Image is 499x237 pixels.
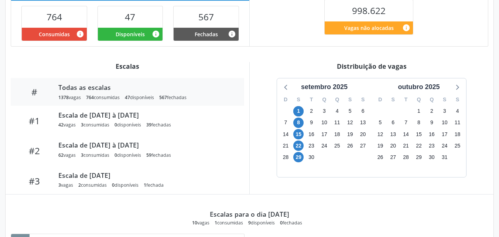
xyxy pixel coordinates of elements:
div: consumidas [81,152,109,158]
span: quarta-feira, 24 de setembro de 2025 [319,140,329,151]
div: Escala de [DATE] [58,171,234,179]
span: quarta-feira, 8 de outubro de 2025 [414,118,424,128]
span: Consumidas [39,30,70,38]
div: Escalas [11,62,244,70]
span: quarta-feira, 15 de outubro de 2025 [414,129,424,139]
span: 764 [47,11,62,23]
span: segunda-feira, 27 de outubro de 2025 [388,152,398,162]
span: quarta-feira, 3 de setembro de 2025 [319,106,329,116]
div: Escala de [DATE] à [DATE] [58,111,234,119]
div: vagas [192,220,209,226]
i: Vagas alocadas e sem marcações associadas que tiveram sua disponibilidade fechada [228,30,236,38]
span: segunda-feira, 20 de outubro de 2025 [388,140,398,151]
span: 0 [280,220,283,226]
span: sexta-feira, 17 de outubro de 2025 [440,129,450,139]
span: terça-feira, 9 de setembro de 2025 [306,118,317,128]
div: #3 [16,176,53,186]
div: S [356,94,369,105]
span: terça-feira, 2 de setembro de 2025 [306,106,317,116]
div: fechadas [146,152,171,158]
span: domingo, 21 de setembro de 2025 [280,140,291,151]
span: terça-feira, 7 de outubro de 2025 [401,118,411,128]
div: disponíveis [115,122,141,128]
div: vagas [58,182,73,188]
div: Escala de [DATE] à [DATE] [58,141,234,149]
span: quarta-feira, 17 de setembro de 2025 [319,129,329,139]
div: consumidas [81,122,109,128]
span: 567 [159,94,167,101]
div: disponíveis [112,182,139,188]
span: quinta-feira, 4 de setembro de 2025 [332,106,342,116]
span: 3 [81,152,83,158]
span: 1 [144,182,146,188]
div: S [344,94,356,105]
span: 0 [115,122,117,128]
div: fechadas [159,94,187,101]
span: sexta-feira, 26 de setembro de 2025 [345,140,355,151]
span: quarta-feira, 10 de setembro de 2025 [319,118,329,128]
div: # [16,87,53,97]
div: setembro 2025 [298,82,351,92]
span: 2 [78,182,81,188]
div: vagas [58,152,76,158]
span: quinta-feira, 11 de setembro de 2025 [332,118,342,128]
span: domingo, 14 de setembro de 2025 [280,129,291,139]
span: 0 [115,152,117,158]
i: Vagas alocadas que possuem marcações associadas [76,30,84,38]
div: Distribuição de vagas [255,62,488,70]
div: consumidas [86,94,120,101]
span: 42 [58,122,64,128]
span: 10 [192,220,197,226]
div: consumidas [215,220,243,226]
span: sábado, 13 de setembro de 2025 [358,118,368,128]
span: segunda-feira, 8 de setembro de 2025 [293,118,304,128]
span: terça-feira, 21 de outubro de 2025 [401,140,411,151]
span: 0 [112,182,115,188]
span: sábado, 6 de setembro de 2025 [358,106,368,116]
span: 998.622 [352,4,386,17]
span: quinta-feira, 9 de outubro de 2025 [427,118,437,128]
i: Quantidade de vagas restantes do teto de vagas [402,24,410,32]
div: #1 [16,115,53,126]
span: Disponíveis [116,30,145,38]
span: sexta-feira, 31 de outubro de 2025 [440,152,450,162]
span: 1378 [58,94,69,101]
div: disponíveis [115,152,141,158]
span: 567 [198,11,214,23]
div: Q [318,94,331,105]
span: terça-feira, 14 de outubro de 2025 [401,129,411,139]
span: segunda-feira, 22 de setembro de 2025 [293,140,304,151]
div: D [279,94,292,105]
span: quarta-feira, 29 de outubro de 2025 [414,152,424,162]
span: domingo, 28 de setembro de 2025 [280,152,291,162]
div: D [374,94,387,105]
div: consumidas [78,182,107,188]
span: sexta-feira, 5 de setembro de 2025 [345,106,355,116]
span: sábado, 25 de outubro de 2025 [452,140,463,151]
span: domingo, 5 de outubro de 2025 [375,118,385,128]
span: sábado, 11 de outubro de 2025 [452,118,463,128]
span: Vagas não alocadas [344,24,394,32]
span: 1 [215,220,217,226]
span: quinta-feira, 25 de setembro de 2025 [332,140,342,151]
span: 39 [146,122,151,128]
span: segunda-feira, 1 de setembro de 2025 [293,106,304,116]
span: terça-feira, 23 de setembro de 2025 [306,140,317,151]
div: Escalas para o dia [DATE] [210,210,289,218]
div: vagas [58,94,81,101]
div: disponíveis [248,220,275,226]
span: domingo, 12 de outubro de 2025 [375,129,385,139]
div: S [387,94,400,105]
span: 47 [125,94,130,101]
span: quarta-feira, 22 de outubro de 2025 [414,140,424,151]
span: 3 [58,182,61,188]
div: fechadas [146,122,171,128]
span: sexta-feira, 19 de setembro de 2025 [345,129,355,139]
span: terça-feira, 30 de setembro de 2025 [306,152,317,162]
div: outubro 2025 [395,82,442,92]
span: terça-feira, 16 de setembro de 2025 [306,129,317,139]
div: T [305,94,318,105]
span: sábado, 20 de setembro de 2025 [358,129,368,139]
span: quinta-feira, 2 de outubro de 2025 [427,106,437,116]
span: sexta-feira, 10 de outubro de 2025 [440,118,450,128]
